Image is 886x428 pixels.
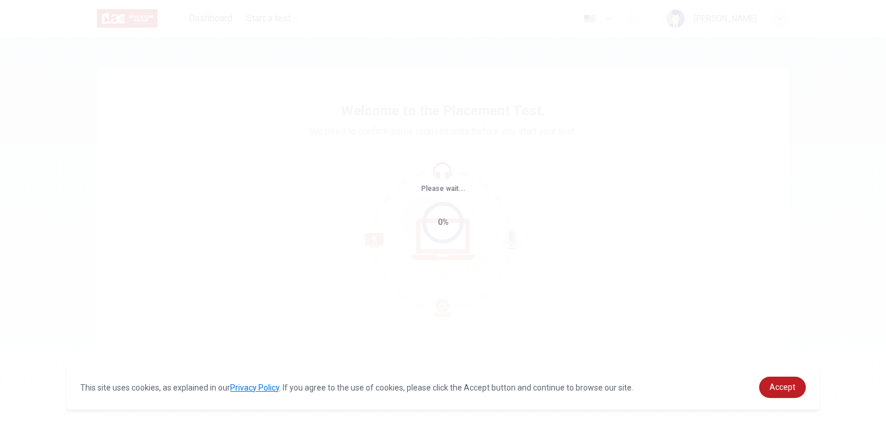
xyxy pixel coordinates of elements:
span: This site uses cookies, as explained in our . If you agree to the use of cookies, please click th... [80,383,633,392]
span: Please wait... [421,185,465,193]
span: Accept [769,382,795,392]
a: dismiss cookie message [759,377,806,398]
div: 0% [438,216,449,229]
div: cookieconsent [66,365,820,410]
a: Privacy Policy [230,383,279,392]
